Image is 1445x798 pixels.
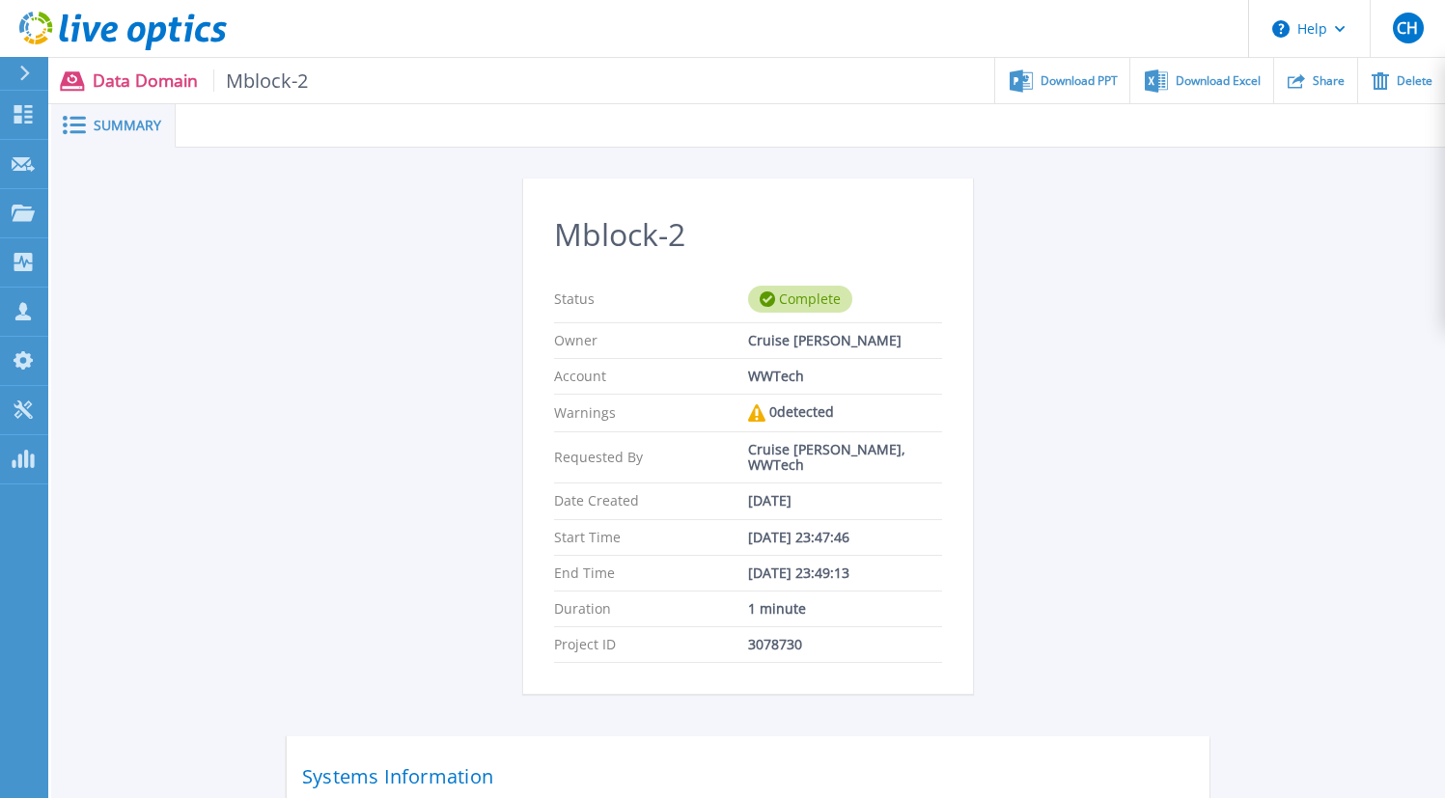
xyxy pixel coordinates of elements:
div: WWTech [748,369,942,384]
div: [DATE] 23:47:46 [748,530,942,545]
p: Owner [554,333,748,348]
p: Duration [554,601,748,617]
div: Complete [748,286,852,313]
span: Delete [1397,75,1432,87]
p: Warnings [554,404,748,422]
p: Requested By [554,442,748,473]
div: Cruise [PERSON_NAME], WWTech [748,442,942,473]
span: CH [1397,20,1418,36]
div: [DATE] 23:49:13 [748,565,942,581]
div: [DATE] [748,493,942,509]
div: 1 minute [748,601,942,617]
h2: Systems Information [302,759,1194,794]
p: Project ID [554,637,748,652]
p: Date Created [554,493,748,509]
span: Download Excel [1176,75,1261,87]
h2: Mblock-2 [554,217,942,253]
p: End Time [554,565,748,581]
div: Cruise [PERSON_NAME] [748,333,942,348]
p: Account [554,369,748,384]
div: 0 detected [748,404,942,422]
span: Share [1313,75,1345,87]
span: Download PPT [1041,75,1118,87]
p: Status [554,286,748,313]
span: Mblock-2 [213,69,309,92]
div: 3078730 [748,637,942,652]
p: Start Time [554,530,748,545]
span: Summary [94,119,161,132]
p: Data Domain [93,69,309,92]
